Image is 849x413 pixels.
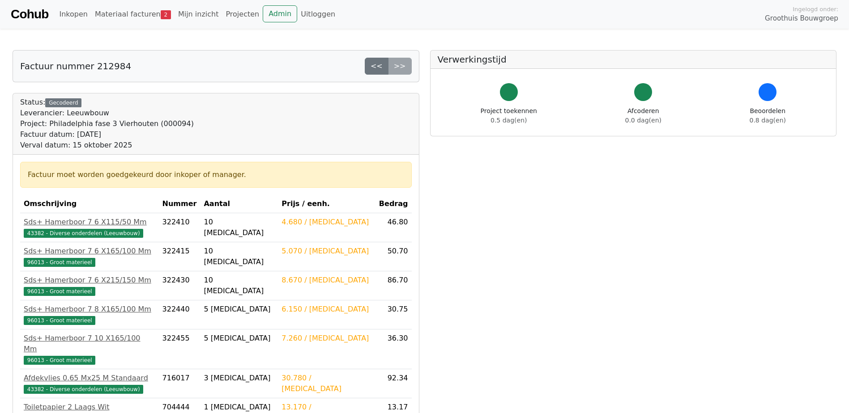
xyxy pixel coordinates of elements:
[200,195,278,213] th: Aantal
[24,275,155,296] a: Sds+ Hamerboor 7 6 X215/150 Mm96013 - Groot materieel
[24,333,155,354] div: Sds+ Hamerboor 7 10 X165/100 Mm
[20,118,194,129] div: Project: Philadelphia fase 3 Vierhouten (000094)
[20,108,194,118] div: Leverancier: Leeuwbouw
[204,304,274,315] div: 5 [MEDICAL_DATA]
[24,246,155,257] div: Sds+ Hamerboor 7 6 X165/100 Mm
[20,195,159,213] th: Omschrijving
[375,242,412,271] td: 50.70
[765,13,838,24] span: Groothuis Bouwgroep
[24,229,143,238] span: 43382 - Diverse onderdelen (Leeuwbouw)
[204,333,274,344] div: 5 [MEDICAL_DATA]
[20,129,194,140] div: Factuur datum: [DATE]
[175,5,222,23] a: Mijn inzicht
[625,106,661,125] div: Afcoderen
[481,106,537,125] div: Project toekennen
[20,97,194,151] div: Status:
[11,4,48,25] a: Cohub
[375,271,412,300] td: 86.70
[204,275,274,296] div: 10 [MEDICAL_DATA]
[750,106,786,125] div: Beoordelen
[222,5,263,23] a: Projecten
[282,304,372,315] div: 6.150 / [MEDICAL_DATA]
[24,217,155,238] a: Sds+ Hamerboor 7 6 X115/50 Mm43382 - Diverse onderdelen (Leeuwbouw)
[24,373,155,383] div: Afdekvlies 0.65 Mx25 M Standaard
[491,117,527,124] span: 0.5 dag(en)
[204,373,274,383] div: 3 [MEDICAL_DATA]
[55,5,91,23] a: Inkopen
[159,242,201,271] td: 322415
[159,213,201,242] td: 322410
[24,304,155,325] a: Sds+ Hamerboor 7 8 X165/100 Mm96013 - Groot materieel
[24,258,95,267] span: 96013 - Groot materieel
[20,140,194,151] div: Verval datum: 15 oktober 2025
[297,5,339,23] a: Uitloggen
[375,195,412,213] th: Bedrag
[159,271,201,300] td: 322430
[793,5,838,13] span: Ingelogd onder:
[161,10,171,19] span: 2
[24,304,155,315] div: Sds+ Hamerboor 7 8 X165/100 Mm
[204,246,274,267] div: 10 [MEDICAL_DATA]
[28,169,404,180] div: Factuur moet worden goedgekeurd door inkoper of manager.
[45,98,81,107] div: Gecodeerd
[204,217,274,238] div: 10 [MEDICAL_DATA]
[91,5,175,23] a: Materiaal facturen2
[24,217,155,228] div: Sds+ Hamerboor 7 6 X115/50 Mm
[438,54,829,65] h5: Verwerkingstijd
[750,117,786,124] span: 0.8 dag(en)
[159,369,201,398] td: 716017
[24,246,155,267] a: Sds+ Hamerboor 7 6 X165/100 Mm96013 - Groot materieel
[282,333,372,344] div: 7.260 / [MEDICAL_DATA]
[24,287,95,296] span: 96013 - Groot materieel
[159,300,201,329] td: 322440
[24,316,95,325] span: 96013 - Groot materieel
[375,329,412,369] td: 36.30
[24,356,95,365] span: 96013 - Groot materieel
[282,246,372,257] div: 5.070 / [MEDICAL_DATA]
[282,373,372,394] div: 30.780 / [MEDICAL_DATA]
[159,329,201,369] td: 322455
[24,385,143,394] span: 43382 - Diverse onderdelen (Leeuwbouw)
[24,402,155,413] div: Toiletpapier 2 Laags Wit
[24,373,155,394] a: Afdekvlies 0.65 Mx25 M Standaard43382 - Diverse onderdelen (Leeuwbouw)
[204,402,274,413] div: 1 [MEDICAL_DATA]
[365,58,388,75] a: <<
[263,5,297,22] a: Admin
[278,195,375,213] th: Prijs / eenh.
[375,213,412,242] td: 46.80
[159,195,201,213] th: Nummer
[24,333,155,365] a: Sds+ Hamerboor 7 10 X165/100 Mm96013 - Groot materieel
[625,117,661,124] span: 0.0 dag(en)
[20,61,131,72] h5: Factuur nummer 212984
[375,369,412,398] td: 92.34
[24,275,155,286] div: Sds+ Hamerboor 7 6 X215/150 Mm
[282,217,372,228] div: 4.680 / [MEDICAL_DATA]
[375,300,412,329] td: 30.75
[282,275,372,286] div: 8.670 / [MEDICAL_DATA]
